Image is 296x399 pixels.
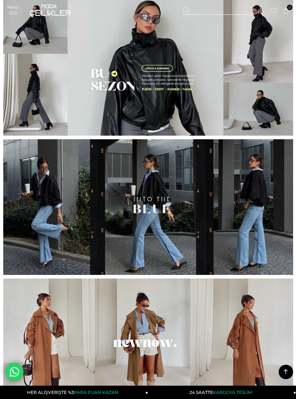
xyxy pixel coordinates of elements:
[30,4,73,17] img: logo
[3,139,293,275] img: title
[7,5,19,10] span: Menü
[74,390,118,395] span: PARA PUAN KAZAN
[213,390,252,395] span: KARGOYA TESLİM
[148,386,296,399] a: 24 SAATTEKARGOYA TESLİM
[287,5,292,10] span: 0
[283,8,289,14] a: 0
